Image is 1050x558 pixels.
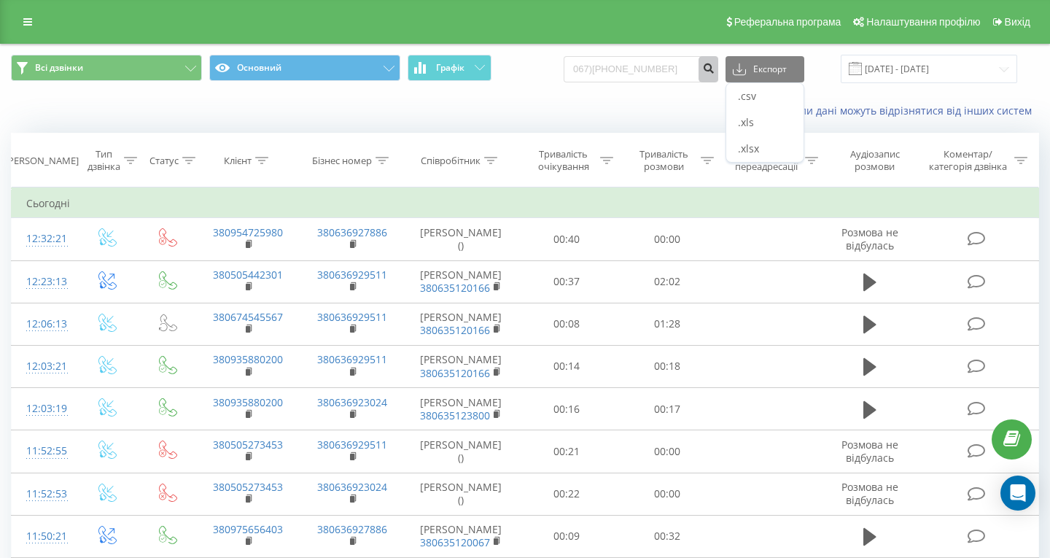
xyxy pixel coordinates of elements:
[405,345,517,387] td: [PERSON_NAME]
[436,63,464,73] span: Графік
[835,148,914,173] div: Аудіозапис розмови
[405,388,517,430] td: [PERSON_NAME]
[213,268,283,282] a: 380505442301
[11,55,202,81] button: Всі дзвінки
[224,155,252,167] div: Клієнт
[617,345,717,387] td: 00:18
[317,268,387,282] a: 380636929511
[405,218,517,260] td: [PERSON_NAME] ()
[420,366,490,380] a: 380635120166
[617,303,717,345] td: 01:28
[213,352,283,366] a: 380935880200
[149,155,179,167] div: Статус
[317,225,387,239] a: 380636927886
[408,55,491,81] button: Графік
[26,395,61,423] div: 12:03:19
[26,225,61,253] div: 12:32:21
[317,522,387,536] a: 380636927886
[517,430,618,473] td: 00:21
[213,438,283,452] a: 380505273453
[317,395,387,409] a: 380636923024
[26,522,61,551] div: 11:50:21
[517,218,618,260] td: 00:40
[738,89,756,103] span: .csv
[405,473,517,515] td: [PERSON_NAME] ()
[213,225,283,239] a: 380954725980
[617,260,717,303] td: 02:02
[26,310,61,338] div: 12:06:13
[312,155,372,167] div: Бізнес номер
[530,148,597,173] div: Тривалість очікування
[738,142,759,155] span: .xlsx
[26,352,61,381] div: 12:03:21
[734,16,841,28] span: Реферальна програма
[517,473,618,515] td: 00:22
[517,388,618,430] td: 00:16
[841,225,898,252] span: Розмова не відбулась
[12,189,1039,218] td: Сьогодні
[726,56,804,82] button: Експорт
[738,115,754,129] span: .xls
[209,55,400,81] button: Основний
[617,473,717,515] td: 00:00
[925,148,1011,173] div: Коментар/категорія дзвінка
[617,515,717,557] td: 00:32
[517,303,618,345] td: 00:08
[213,522,283,536] a: 380975656403
[317,438,387,452] a: 380636929511
[26,437,61,465] div: 11:52:55
[1000,476,1035,511] div: Open Intercom Messenger
[405,515,517,557] td: [PERSON_NAME]
[630,148,697,173] div: Тривалість розмови
[517,260,618,303] td: 00:37
[420,535,490,549] a: 380635120067
[788,104,1039,117] a: Коли дані можуть відрізнятися вiд інших систем
[317,310,387,324] a: 380636929511
[26,268,61,296] div: 12:23:13
[617,430,717,473] td: 00:00
[420,408,490,422] a: 380635123800
[213,480,283,494] a: 380505273453
[517,345,618,387] td: 00:14
[317,480,387,494] a: 380636923024
[841,438,898,465] span: Розмова не відбулась
[420,323,490,337] a: 380635120166
[866,16,980,28] span: Налаштування профілю
[405,260,517,303] td: [PERSON_NAME]
[617,218,717,260] td: 00:00
[405,430,517,473] td: [PERSON_NAME] ()
[405,303,517,345] td: [PERSON_NAME]
[213,395,283,409] a: 380935880200
[35,62,83,74] span: Всі дзвінки
[5,155,79,167] div: [PERSON_NAME]
[564,56,718,82] input: Пошук за номером
[26,480,61,508] div: 11:52:53
[87,148,120,173] div: Тип дзвінка
[420,281,490,295] a: 380635120166
[213,310,283,324] a: 380674545567
[421,155,481,167] div: Співробітник
[1005,16,1030,28] span: Вихід
[617,388,717,430] td: 00:17
[841,480,898,507] span: Розмова не відбулась
[517,515,618,557] td: 00:09
[317,352,387,366] a: 380636929511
